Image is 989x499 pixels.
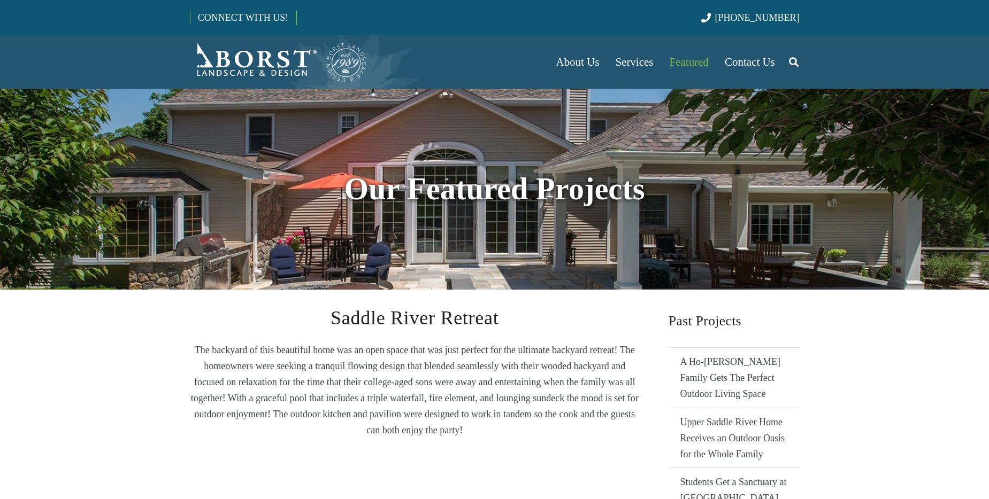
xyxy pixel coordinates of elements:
span: About Us [556,56,599,68]
a: [PHONE_NUMBER] [701,12,799,23]
a: Services [607,35,661,89]
a: Featured [662,35,717,89]
a: Search [783,49,804,75]
h2: Past Projects [669,309,800,333]
a: CONNECT WITH US! [190,5,296,30]
span: Featured [670,56,709,68]
span: Contact Us [725,56,775,68]
p: The backyard of this beautiful home was an open space that was just perfect for the ultimate back... [190,342,640,438]
strong: Our Featured Projects [344,171,645,206]
a: About Us [548,35,607,89]
span: Services [615,56,653,68]
h2: Saddle River Retreat [190,309,640,328]
a: A Ho-[PERSON_NAME] Family Gets The Perfect Outdoor Living Space [669,347,800,408]
span: [PHONE_NUMBER] [715,12,800,23]
a: Borst-Logo [190,41,367,83]
a: Contact Us [717,35,783,89]
a: Upper Saddle River Home Receives an Outdoor Oasis for the Whole Family [669,408,800,468]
